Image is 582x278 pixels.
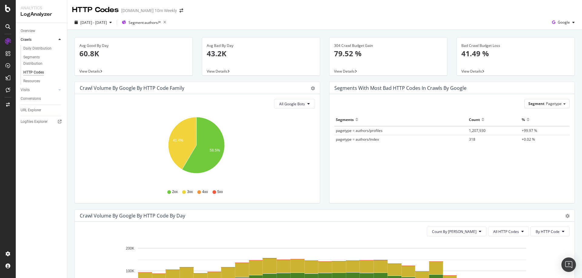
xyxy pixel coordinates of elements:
span: pagetype = authors/index [336,137,379,142]
div: Analytics [21,5,62,11]
span: Segment [528,101,544,106]
span: [DATE] - [DATE] [80,20,107,25]
div: 304 Crawl Budget Gain [334,43,443,48]
div: Segments with most bad HTTP codes in Crawls by google [334,85,467,91]
p: 41.49 % [461,48,570,59]
div: Open Intercom Messenger [561,257,576,272]
button: Google [550,18,577,27]
div: URL Explorer [21,107,41,113]
a: Crawls [21,37,57,43]
button: [DATE] - [DATE] [72,18,114,27]
a: Segments Distribution [23,54,63,67]
div: Overview [21,28,35,34]
span: Google [558,20,570,25]
button: Count By [PERSON_NAME] [427,227,487,236]
text: 100K [126,269,134,273]
div: Bad Crawl Budget Loss [461,43,570,48]
span: pagetype = authors/profiles [336,128,383,133]
span: View Details [461,69,482,74]
a: Resources [23,78,63,84]
p: 43.2K [207,48,315,59]
span: 3xx [187,189,193,195]
div: Logfiles Explorer [21,119,48,125]
div: % [522,115,525,124]
span: 5xx [217,189,223,195]
div: [DOMAIN_NAME] 10m Weekly [121,8,177,14]
span: Count By Day [432,229,477,234]
span: View Details [79,69,100,74]
div: LogAnalyzer [21,11,62,18]
text: 41.4% [173,138,183,142]
div: Visits [21,87,30,93]
div: arrow-right-arrow-left [179,8,183,13]
span: Segment: authors/* [129,20,161,25]
div: Avg Bad By Day [207,43,315,48]
span: 1,207,930 [469,128,486,133]
svg: A chart. [80,113,313,184]
div: Segments Distribution [23,54,57,67]
a: Daily Distribution [23,45,63,52]
p: 79.52 % [334,48,443,59]
span: View Details [334,69,355,74]
p: 60.8K [79,48,188,59]
span: All Google Bots [279,101,305,106]
a: Visits [21,87,57,93]
text: 58.5% [210,148,220,152]
a: Logfiles Explorer [21,119,63,125]
span: Pagetype [546,101,562,106]
span: 2xx [172,189,178,195]
span: 318 [469,137,475,142]
span: View Details [207,69,227,74]
div: Segments [336,115,354,124]
button: By HTTP Code [530,227,570,236]
a: Overview [21,28,63,34]
span: By HTTP Code [536,229,560,234]
div: Daily Distribution [23,45,52,52]
button: All Google Bots [274,99,315,109]
div: Crawl Volume by google by HTTP Code Family [80,85,184,91]
div: Crawls [21,37,32,43]
div: HTTP Codes [23,69,44,76]
text: 200K [126,246,134,250]
span: +0.02 % [522,137,535,142]
div: gear [565,214,570,218]
span: All HTTP Codes [493,229,519,234]
span: +99.97 % [522,128,537,133]
a: URL Explorer [21,107,63,113]
a: HTTP Codes [23,69,63,76]
a: Conversions [21,96,63,102]
button: Segment:authors/* [119,18,169,27]
span: 4xx [202,189,208,195]
div: HTTP Codes [72,5,119,15]
div: gear [311,86,315,90]
div: Resources [23,78,40,84]
div: Avg Good By Day [79,43,188,48]
div: Conversions [21,96,41,102]
button: All HTTP Codes [488,227,529,236]
div: Count [469,115,480,124]
div: Crawl Volume by google by HTTP Code by Day [80,213,185,219]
